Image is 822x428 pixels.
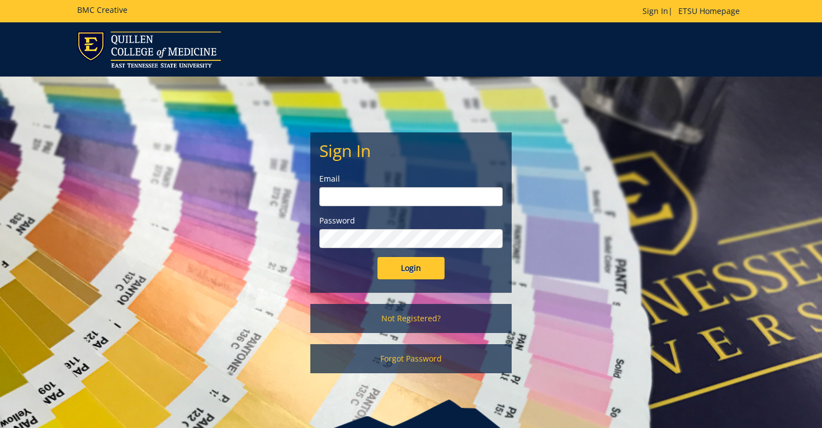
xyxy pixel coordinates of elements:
a: Sign In [643,6,668,16]
h5: BMC Creative [77,6,127,14]
p: | [643,6,745,17]
label: Email [319,173,503,184]
input: Login [377,257,445,279]
a: Not Registered? [310,304,512,333]
label: Password [319,215,503,226]
a: Forgot Password [310,344,512,373]
h2: Sign In [319,141,503,160]
a: ETSU Homepage [673,6,745,16]
img: ETSU logo [77,31,221,68]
